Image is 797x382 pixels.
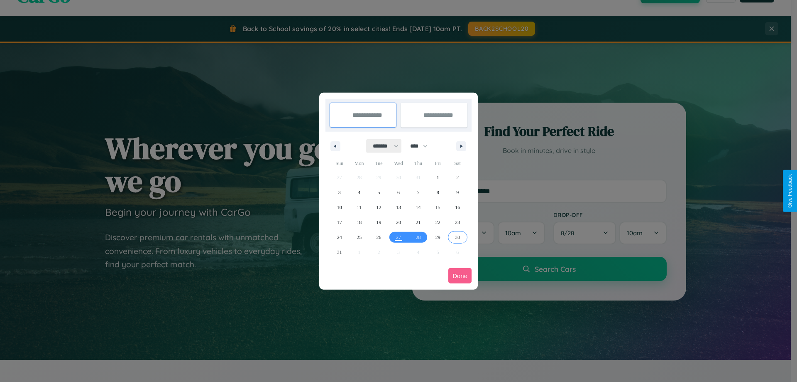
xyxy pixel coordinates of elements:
[330,200,349,215] button: 10
[369,215,389,230] button: 19
[369,230,389,245] button: 26
[389,230,408,245] button: 27
[448,157,467,170] span: Sat
[417,185,419,200] span: 7
[428,230,447,245] button: 29
[416,200,421,215] span: 14
[448,200,467,215] button: 16
[337,200,342,215] span: 10
[378,185,380,200] span: 5
[330,215,349,230] button: 17
[416,230,421,245] span: 28
[349,230,369,245] button: 25
[369,157,389,170] span: Tue
[428,200,447,215] button: 15
[369,200,389,215] button: 12
[376,200,381,215] span: 12
[397,185,400,200] span: 6
[330,157,349,170] span: Sun
[408,215,428,230] button: 21
[349,200,369,215] button: 11
[349,157,369,170] span: Mon
[435,215,440,230] span: 22
[349,215,369,230] button: 18
[408,230,428,245] button: 28
[455,200,460,215] span: 16
[389,215,408,230] button: 20
[787,174,793,208] div: Give Feedback
[396,215,401,230] span: 20
[389,185,408,200] button: 6
[455,215,460,230] span: 23
[337,215,342,230] span: 17
[455,230,460,245] span: 30
[448,268,472,283] button: Done
[437,185,439,200] span: 8
[357,215,362,230] span: 18
[357,200,362,215] span: 11
[437,170,439,185] span: 1
[408,200,428,215] button: 14
[369,185,389,200] button: 5
[456,185,459,200] span: 9
[428,157,447,170] span: Fri
[337,230,342,245] span: 24
[337,245,342,260] span: 31
[456,170,459,185] span: 2
[330,185,349,200] button: 3
[376,230,381,245] span: 26
[338,185,341,200] span: 3
[408,185,428,200] button: 7
[428,185,447,200] button: 8
[428,170,447,185] button: 1
[396,200,401,215] span: 13
[357,230,362,245] span: 25
[448,170,467,185] button: 2
[358,185,360,200] span: 4
[349,185,369,200] button: 4
[448,185,467,200] button: 9
[389,200,408,215] button: 13
[448,230,467,245] button: 30
[330,230,349,245] button: 24
[416,215,421,230] span: 21
[330,245,349,260] button: 31
[448,215,467,230] button: 23
[389,157,408,170] span: Wed
[435,200,440,215] span: 15
[435,230,440,245] span: 29
[396,230,401,245] span: 27
[428,215,447,230] button: 22
[408,157,428,170] span: Thu
[376,215,381,230] span: 19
